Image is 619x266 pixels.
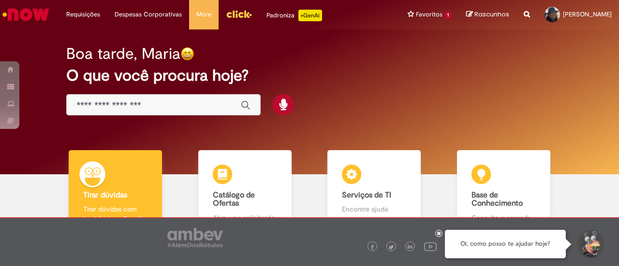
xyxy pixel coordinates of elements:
[298,10,322,21] p: +GenAi
[1,5,51,24] img: ServiceNow
[342,190,391,200] b: Serviços de TI
[563,10,612,18] span: [PERSON_NAME]
[472,213,536,223] p: Consulte e aprenda
[466,10,509,19] a: Rascunhos
[66,45,180,62] h2: Boa tarde, Maria
[389,245,394,250] img: logo_footer_twitter.png
[575,230,604,259] button: Iniciar Conversa de Suporte
[167,228,223,247] img: logo_footer_ambev_rotulo_gray.png
[444,11,452,19] span: 1
[213,213,277,223] p: Abra uma solicitação
[213,190,255,209] b: Catálogo de Ofertas
[180,47,194,61] img: happy-face.png
[309,150,439,234] a: Serviços de TI Encontre ajuda
[408,244,413,250] img: logo_footer_linkedin.png
[424,240,437,252] img: logo_footer_youtube.png
[445,230,566,258] div: Oi, como posso te ajudar hoje?
[266,10,322,21] div: Padroniza
[474,10,509,19] span: Rascunhos
[370,245,375,250] img: logo_footer_facebook.png
[439,150,569,234] a: Base de Conhecimento Consulte e aprenda
[226,7,252,21] img: click_logo_yellow_360x200.png
[180,150,310,234] a: Catálogo de Ofertas Abra uma solicitação
[196,10,211,19] span: More
[51,150,180,234] a: Tirar dúvidas Tirar dúvidas com Lupi Assist e Gen Ai
[83,204,147,224] p: Tirar dúvidas com Lupi Assist e Gen Ai
[342,204,406,214] p: Encontre ajuda
[66,67,552,84] h2: O que você procura hoje?
[472,190,523,209] b: Base de Conhecimento
[416,10,442,19] span: Favoritos
[83,190,127,200] b: Tirar dúvidas
[115,10,182,19] span: Despesas Corporativas
[66,10,100,19] span: Requisições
